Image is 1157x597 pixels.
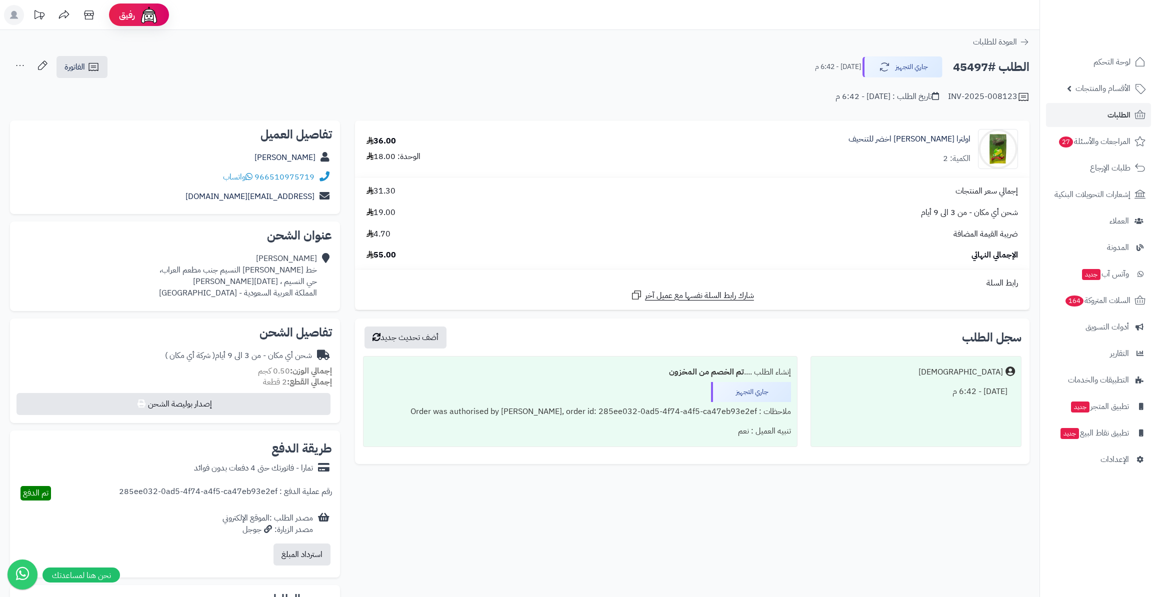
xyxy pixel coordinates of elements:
b: تم الخصم من المخزون [669,366,744,378]
div: 36.00 [366,135,396,147]
button: جاري التجهيز [862,56,942,77]
span: العملاء [1109,214,1129,228]
a: وآتس آبجديد [1046,262,1151,286]
span: جديد [1082,269,1100,280]
span: المدونة [1107,240,1129,254]
span: التقارير [1110,346,1129,360]
span: تم الدفع [23,487,48,499]
div: [DEMOGRAPHIC_DATA] [918,366,1003,378]
strong: إجمالي القطع: [287,376,332,388]
div: رابط السلة [359,277,1025,289]
div: مصدر الزيارة: جوجل [222,524,313,535]
a: اولترا [PERSON_NAME] اخضر للتنحيف [848,133,970,145]
a: تحديثات المنصة [26,5,51,27]
a: أدوات التسويق [1046,315,1151,339]
span: شارك رابط السلة نفسها مع عميل آخر [645,290,754,301]
span: الأقسام والمنتجات [1075,81,1130,95]
span: جديد [1071,401,1089,412]
div: تمارا - فاتورتك حتى 4 دفعات بدون فوائد [194,462,313,474]
span: المراجعات والأسئلة [1058,134,1130,148]
span: السلات المتروكة [1064,293,1130,307]
img: ai-face.png [139,5,159,25]
div: مصدر الطلب :الموقع الإلكتروني [222,512,313,535]
a: 966510975719 [254,171,314,183]
span: الفاتورة [64,61,85,73]
a: الطلبات [1046,103,1151,127]
small: 2 قطعة [263,376,332,388]
span: التطبيقات والخدمات [1068,373,1129,387]
img: 1728017782-Ultra%20Slim%20Tea-90x90.jpg [978,129,1017,169]
a: إشعارات التحويلات البنكية [1046,182,1151,206]
a: العودة للطلبات [973,36,1029,48]
span: أدوات التسويق [1085,320,1129,334]
span: تطبيق نقاط البيع [1059,426,1129,440]
a: التقارير [1046,341,1151,365]
span: تطبيق المتجر [1070,399,1129,413]
h2: عنوان الشحن [18,229,332,241]
a: [EMAIL_ADDRESS][DOMAIN_NAME] [185,190,314,202]
span: 4.70 [366,228,390,240]
strong: إجمالي الوزن: [290,365,332,377]
div: INV-2025-008123 [948,91,1029,103]
div: الوحدة: 18.00 [366,151,420,162]
span: 31.30 [366,185,395,197]
span: 55.00 [366,249,396,261]
span: 19.00 [366,207,395,218]
div: تنبيه العميل : نعم [369,421,791,441]
a: السلات المتروكة164 [1046,288,1151,312]
a: التطبيقات والخدمات [1046,368,1151,392]
span: الإعدادات [1100,452,1129,466]
div: [PERSON_NAME] خط [PERSON_NAME] النسيم جنب مطعم العراب، حي النسيم ، [DATE][PERSON_NAME] المملكة ال... [159,253,317,298]
a: المراجعات والأسئلة27 [1046,129,1151,153]
button: استرداد المبلغ [273,543,330,565]
small: 0.50 كجم [258,365,332,377]
span: 27 [1059,136,1073,147]
a: الفاتورة [56,56,107,78]
a: [PERSON_NAME] [254,151,315,163]
a: تطبيق المتجرجديد [1046,394,1151,418]
span: ضريبة القيمة المضافة [953,228,1018,240]
a: طلبات الإرجاع [1046,156,1151,180]
span: شحن أي مكان - من 3 الى 9 أيام [921,207,1018,218]
div: الكمية: 2 [943,153,970,164]
span: الإجمالي النهائي [971,249,1018,261]
div: إنشاء الطلب .... [369,362,791,382]
a: المدونة [1046,235,1151,259]
span: ( شركة أي مكان ) [165,349,215,361]
div: رقم عملية الدفع : 285ee032-0ad5-4f74-a4f5-ca47eb93e2ef [119,486,332,500]
a: الإعدادات [1046,447,1151,471]
span: جديد [1060,428,1079,439]
div: ملاحظات : Order was authorised by [PERSON_NAME], order id: 285ee032-0ad5-4f74-a4f5-ca47eb93e2ef [369,402,791,421]
h2: الطلب #45497 [953,57,1029,77]
a: تطبيق نقاط البيعجديد [1046,421,1151,445]
div: [DATE] - 6:42 م [817,382,1015,401]
span: إشعارات التحويلات البنكية [1054,187,1130,201]
span: الطلبات [1107,108,1130,122]
a: واتساب [223,171,252,183]
h2: تفاصيل الشحن [18,326,332,338]
span: 164 [1065,295,1083,306]
span: طلبات الإرجاع [1090,161,1130,175]
div: شحن أي مكان - من 3 الى 9 أيام [165,350,312,361]
span: إجمالي سعر المنتجات [955,185,1018,197]
span: العودة للطلبات [973,36,1017,48]
span: لوحة التحكم [1093,55,1130,69]
small: [DATE] - 6:42 م [815,62,861,72]
button: أضف تحديث جديد [364,326,446,348]
a: شارك رابط السلة نفسها مع عميل آخر [630,289,754,301]
h2: تفاصيل العميل [18,128,332,140]
span: رفيق [119,9,135,21]
a: العملاء [1046,209,1151,233]
span: وآتس آب [1081,267,1129,281]
h3: سجل الطلب [962,331,1021,343]
div: جاري التجهيز [711,382,791,402]
button: إصدار بوليصة الشحن [16,393,330,415]
a: لوحة التحكم [1046,50,1151,74]
h2: طريقة الدفع [271,442,332,454]
div: تاريخ الطلب : [DATE] - 6:42 م [835,91,939,102]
